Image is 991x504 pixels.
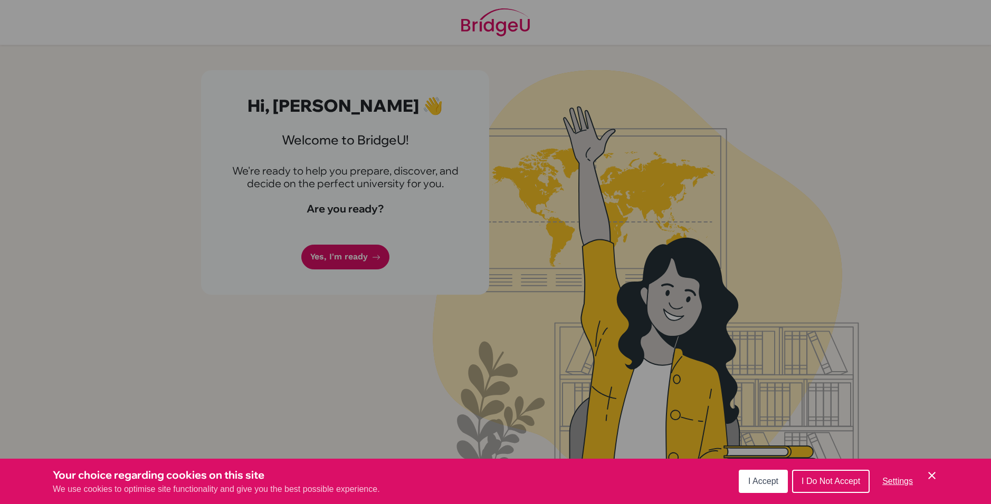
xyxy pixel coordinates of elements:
span: I Accept [748,477,778,486]
p: We use cookies to optimise site functionality and give you the best possible experience. [53,483,380,496]
button: Settings [874,471,921,492]
button: I Do Not Accept [792,470,870,493]
h3: Your choice regarding cookies on this site [53,467,380,483]
button: I Accept [739,470,788,493]
span: I Do Not Accept [802,477,860,486]
button: Save and close [926,469,938,482]
span: Settings [882,477,913,486]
